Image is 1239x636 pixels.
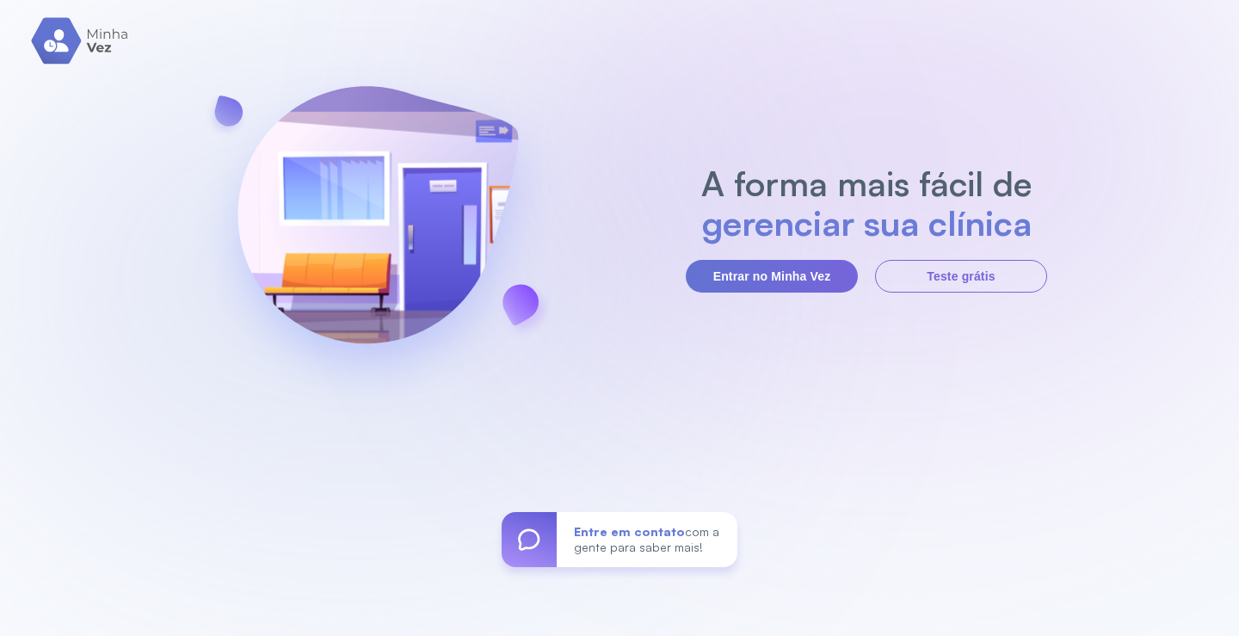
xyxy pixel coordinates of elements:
[693,203,1041,243] h2: gerenciar sua clínica
[31,17,130,65] img: logo.svg
[502,512,737,567] a: Entre em contatocom a gente para saber mais!
[192,40,564,415] img: banner-login.svg
[557,512,737,567] div: com a gente para saber mais!
[686,260,858,293] button: Entrar no Minha Vez
[693,164,1041,203] h2: A forma mais fácil de
[875,260,1047,293] button: Teste grátis
[574,524,685,539] span: Entre em contato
